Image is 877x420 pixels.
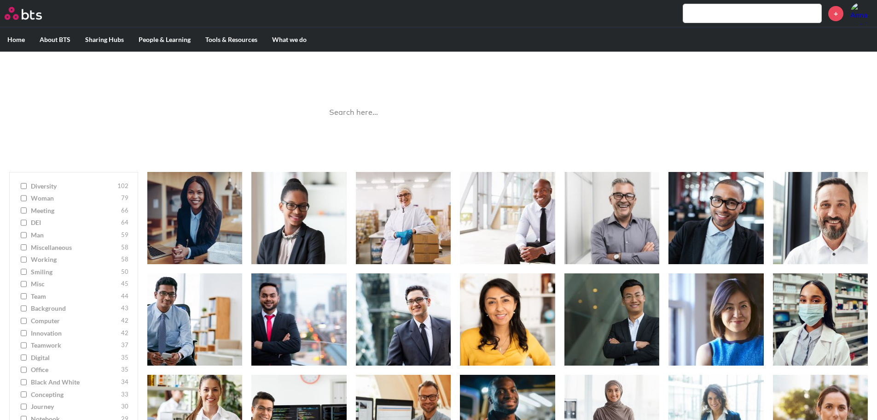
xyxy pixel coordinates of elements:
label: What we do [265,28,314,52]
input: DEI 64 [21,219,27,226]
a: Ask a Question/Provide Feedback [385,135,492,143]
span: 35 [121,365,128,374]
span: 64 [121,218,128,227]
span: miscellaneous [31,243,119,252]
span: woman [31,194,119,203]
label: Tools & Resources [198,28,265,52]
span: DEI [31,218,119,227]
input: man 59 [21,232,27,238]
span: 59 [121,231,128,240]
input: misc 45 [21,281,27,287]
span: 35 [121,353,128,362]
input: working 58 [21,256,27,263]
span: misc [31,279,119,289]
span: background [31,304,119,313]
span: meeting [31,206,119,215]
span: innovation [31,329,119,338]
span: computer [31,316,119,325]
label: Sharing Hubs [78,28,131,52]
input: diversity 102 [21,183,27,189]
span: digital [31,353,119,362]
span: journey [31,402,119,411]
label: People & Learning [131,28,198,52]
label: About BTS [32,28,78,52]
input: teamwork 37 [21,342,27,349]
span: 50 [121,267,128,277]
span: 33 [121,390,128,399]
span: smiling [31,267,119,277]
input: computer 42 [21,318,27,324]
a: Go home [5,7,59,20]
span: diversity [31,182,115,191]
span: 79 [121,194,128,203]
input: team 44 [21,293,27,300]
input: woman 79 [21,195,27,201]
span: team [31,292,119,301]
span: 58 [121,243,128,252]
input: concepting 33 [21,391,27,398]
span: 30 [121,402,128,411]
input: Black and White 34 [21,379,27,385]
span: 34 [121,378,128,387]
span: Black and White [31,378,119,387]
span: 37 [121,341,128,350]
span: 42 [121,316,128,325]
span: 102 [117,182,128,191]
input: office 35 [21,367,27,373]
input: innovation 42 [21,330,27,337]
input: miscellaneous 58 [21,244,27,251]
input: meeting 66 [21,207,27,214]
span: 58 [121,255,128,264]
span: man [31,231,119,240]
span: teamwork [31,341,119,350]
input: digital 35 [21,355,27,361]
span: 45 [121,279,128,289]
input: smiling 50 [21,269,27,275]
input: journey 30 [21,403,27,410]
span: concepting [31,390,119,399]
p: Best reusable photos in one place [314,81,563,91]
span: 44 [121,292,128,301]
span: 43 [121,304,128,313]
input: background 43 [21,305,27,312]
img: BTS Logo [5,7,42,20]
h1: Image Gallery [314,61,563,82]
input: Search here… [324,101,554,125]
span: working [31,255,119,264]
span: 42 [121,329,128,338]
img: Anna Bondarenko [850,2,872,24]
a: + [828,6,843,21]
span: office [31,365,119,374]
span: 66 [121,206,128,215]
a: Profile [850,2,872,24]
